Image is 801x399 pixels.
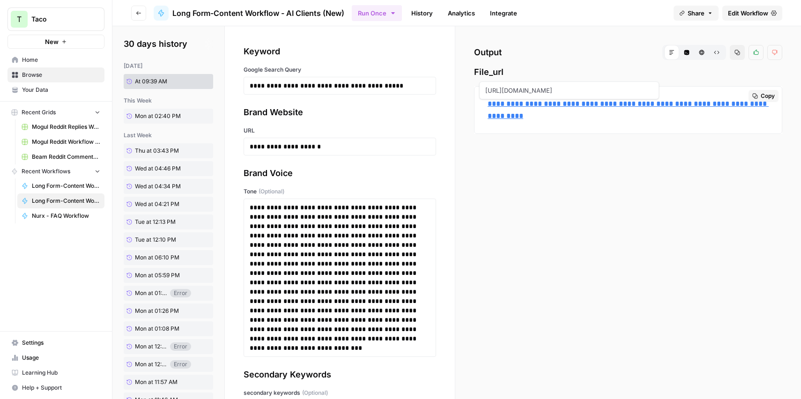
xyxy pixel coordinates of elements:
a: Beam Reddit Comments Workflow Grid (1) [17,149,104,164]
span: Mon at 02:40 PM [135,112,181,120]
span: (Optional) [302,389,328,397]
a: Learning Hub [7,365,104,380]
a: Analytics [442,6,481,21]
span: File_url [474,66,782,79]
a: Tue at 12:10 PM [124,232,193,247]
a: Integrate [484,6,523,21]
button: Help + Support [7,380,104,395]
span: (Optional) [259,187,284,196]
span: Mogul Reddit Workflow Grid (1) [32,138,100,146]
div: [DATE] [124,62,213,70]
a: Wed at 04:34 PM [124,179,193,194]
a: Wed at 04:21 PM [124,197,193,212]
span: Long Form-Content Workflow - AI Clients (New) [172,7,344,19]
a: Long Form-Content Workflow - AI Clients (New) [17,193,104,208]
span: Your Data [22,86,100,94]
a: Long Form-Content Workflow - B2B Clients [17,178,104,193]
a: Mogul Reddit Replies Workflow Grid [17,119,104,134]
a: Mon at 06:10 PM [124,250,193,265]
a: Mon at 12:51 PM [124,340,170,354]
span: Mon at 11:57 AM [135,378,178,386]
span: Mon at 05:59 PM [135,271,180,280]
span: Nurx - FAQ Workflow [32,212,100,220]
span: Mon at 01:08 PM [135,325,179,333]
div: Keyword [244,45,436,58]
a: Settings [7,335,104,350]
a: Mon at 02:40 PM [124,109,193,124]
a: Long Form-Content Workflow - AI Clients (New) [154,6,344,21]
h2: 30 days history [124,37,213,51]
span: Mon at 12:51 PM [135,342,167,351]
div: Error [170,289,191,297]
label: secondary keywords [244,389,436,397]
div: Error [170,360,191,369]
div: Error [170,342,191,351]
span: Mon at 12:49 PM [135,360,167,369]
div: Brand Website [244,106,436,119]
span: Long Form-Content Workflow - AI Clients (New) [32,197,100,205]
button: Copy [749,90,779,102]
span: Recent Grids [22,108,56,117]
span: Tue at 12:13 PM [135,218,176,226]
div: Secondary Keywords [244,368,436,381]
span: Long Form-Content Workflow - B2B Clients [32,182,100,190]
span: [URL][DOMAIN_NAME] [483,82,641,99]
a: History [406,6,438,21]
span: Recent Workflows [22,167,70,176]
span: Wed at 04:21 PM [135,200,179,208]
span: Share [688,8,705,18]
a: Mon at 01:42 PM [124,286,170,300]
button: Share [674,6,719,21]
div: last week [124,131,213,140]
span: Wed at 04:46 PM [135,164,181,173]
span: New [45,37,59,46]
span: Usage [22,354,100,362]
button: New [7,35,104,49]
a: Mon at 05:59 PM [124,268,193,283]
a: Mon at 12:49 PM [124,357,170,371]
a: Wed at 04:46 PM [124,161,193,176]
a: Your Data [7,82,104,97]
span: At 09:39 AM [135,77,167,86]
span: Wed at 04:34 PM [135,182,181,191]
div: Brand Voice [244,167,436,180]
a: Thu at 03:43 PM [124,143,193,158]
a: Nurx - FAQ Workflow [17,208,104,223]
span: Learning Hub [22,369,100,377]
span: T [17,14,22,25]
button: Recent Workflows [7,164,104,178]
span: Taco [31,15,88,24]
span: Mon at 01:26 PM [135,307,179,315]
a: Mogul Reddit Workflow Grid (1) [17,134,104,149]
a: At 09:39 AM [124,74,193,89]
span: Mon at 01:42 PM [135,289,167,297]
span: Mon at 06:10 PM [135,253,179,262]
a: Usage [7,350,104,365]
a: Tue at 12:13 PM [124,214,193,229]
span: Thu at 03:43 PM [135,147,179,155]
span: Tue at 12:10 PM [135,236,176,244]
a: Edit Workflow [722,6,782,21]
button: Workspace: Taco [7,7,104,31]
label: Tone [244,187,436,196]
a: Home [7,52,104,67]
span: Home [22,56,100,64]
span: Help + Support [22,384,100,392]
span: Browse [22,71,100,79]
span: Mogul Reddit Replies Workflow Grid [32,123,100,131]
span: Edit Workflow [728,8,768,18]
button: Run Once [352,5,402,21]
button: Recent Grids [7,105,104,119]
a: Mon at 11:57 AM [124,375,193,390]
a: Mon at 01:08 PM [124,321,193,336]
h2: Output [474,45,782,60]
span: Settings [22,339,100,347]
span: Beam Reddit Comments Workflow Grid (1) [32,153,100,161]
div: this week [124,96,213,105]
a: Browse [7,67,104,82]
label: URL [244,126,436,135]
a: Mon at 01:26 PM [124,303,193,318]
span: Copy [761,92,775,100]
label: Google Search Query [244,66,436,74]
